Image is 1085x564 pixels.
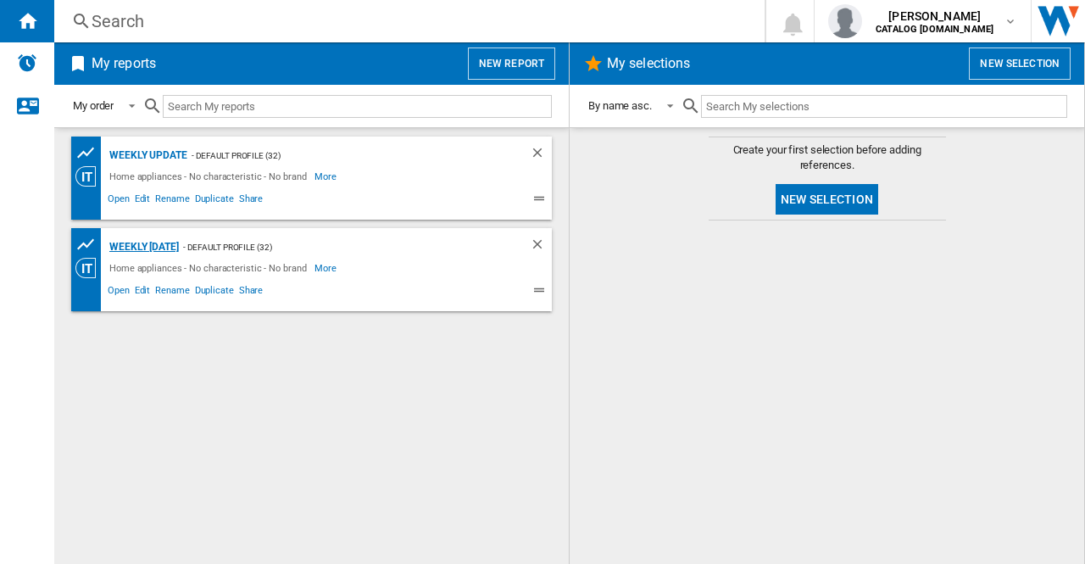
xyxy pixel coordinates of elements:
img: profile.jpg [828,4,862,38]
div: Home appliances - No characteristic - No brand [105,166,314,187]
span: Share [236,282,266,303]
span: Share [236,191,266,211]
div: By name asc. [588,99,652,112]
button: New selection [969,47,1071,80]
div: Delete [530,145,552,166]
span: Open [105,191,132,211]
span: [PERSON_NAME] [876,8,993,25]
span: Edit [132,191,153,211]
h2: My selections [604,47,693,80]
button: New report [468,47,555,80]
div: My order [73,99,114,112]
b: CATALOG [DOMAIN_NAME] [876,24,993,35]
input: Search My selections [701,95,1067,118]
input: Search My reports [163,95,552,118]
span: Duplicate [192,282,236,303]
h2: My reports [88,47,159,80]
div: Search [92,9,721,33]
div: Home appliances - No characteristic - No brand [105,258,314,278]
div: Product prices grid [75,234,105,255]
div: Weekly [DATE] [105,237,179,258]
span: Rename [153,191,192,211]
span: Open [105,282,132,303]
img: alerts-logo.svg [17,53,37,73]
span: Edit [132,282,153,303]
div: Weekly update [105,145,187,166]
span: More [314,166,339,187]
div: Category View [75,258,105,278]
span: Duplicate [192,191,236,211]
div: Product prices grid [75,142,105,164]
span: More [314,258,339,278]
span: Create your first selection before adding references. [709,142,946,173]
div: Category View [75,166,105,187]
div: - Default profile (32) [179,237,496,258]
span: Rename [153,282,192,303]
div: Delete [530,237,552,258]
button: New selection [776,184,878,215]
div: - Default profile (32) [187,145,496,166]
